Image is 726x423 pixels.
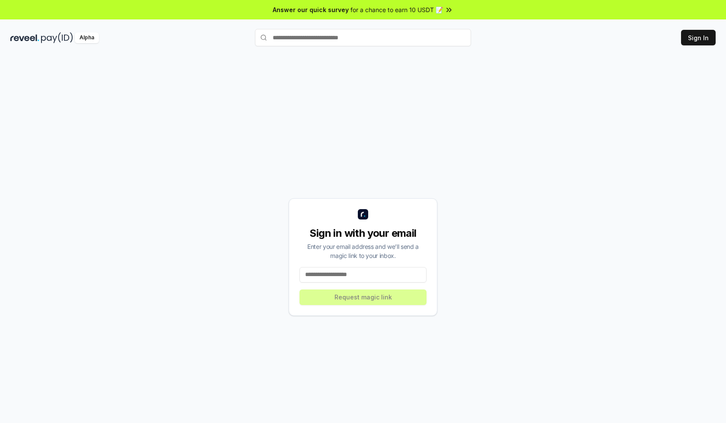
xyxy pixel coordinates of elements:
[75,32,99,43] div: Alpha
[273,5,349,14] span: Answer our quick survey
[350,5,443,14] span: for a chance to earn 10 USDT 📝
[10,32,39,43] img: reveel_dark
[358,209,368,219] img: logo_small
[299,242,427,260] div: Enter your email address and we’ll send a magic link to your inbox.
[299,226,427,240] div: Sign in with your email
[41,32,73,43] img: pay_id
[681,30,716,45] button: Sign In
